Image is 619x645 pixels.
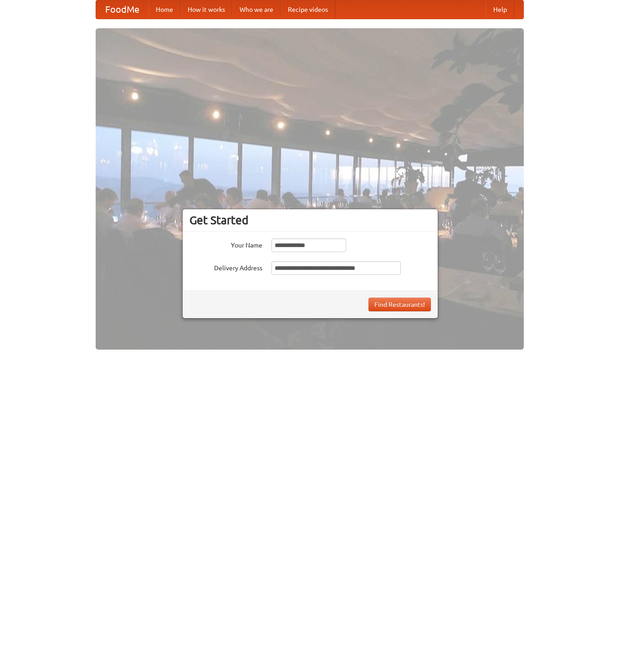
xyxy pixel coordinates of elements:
label: Your Name [189,238,262,250]
label: Delivery Address [189,261,262,273]
a: FoodMe [96,0,148,19]
a: How it works [180,0,232,19]
a: Recipe videos [281,0,335,19]
h3: Get Started [189,213,431,227]
a: Help [486,0,514,19]
a: Who we are [232,0,281,19]
a: Home [148,0,180,19]
button: Find Restaurants! [368,298,431,311]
